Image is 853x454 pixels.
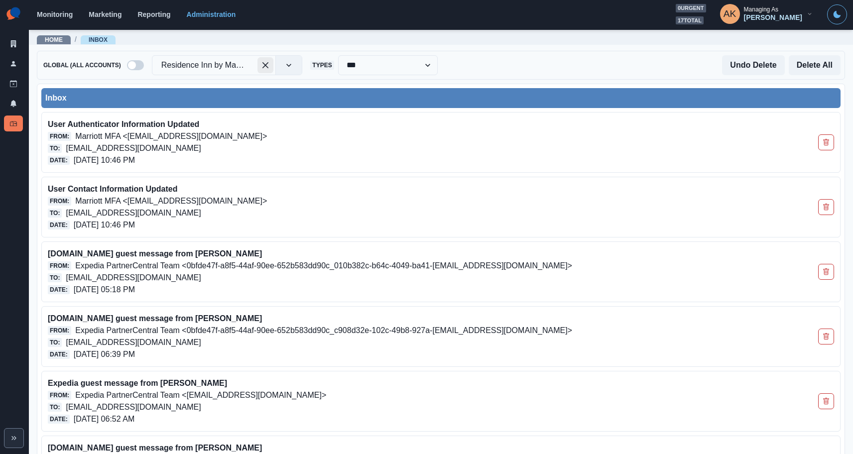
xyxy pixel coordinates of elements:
a: Monitoring [37,10,73,18]
span: Global (All Accounts) [41,61,123,70]
span: Date: [48,350,70,359]
a: Inbox [4,115,23,131]
span: To: [48,209,62,218]
span: Types [310,61,334,70]
span: From: [48,326,71,335]
span: Date: [48,221,70,229]
span: From: [48,391,71,400]
div: Managing As [744,6,778,13]
span: To: [48,144,62,153]
span: Date: [48,156,70,165]
a: Marketing [89,10,122,18]
button: Delete Email [818,199,834,215]
a: Users [4,56,23,72]
p: [DATE] 06:39 PM [74,348,135,360]
button: Delete Email [818,134,834,150]
a: Home [45,36,63,43]
p: [EMAIL_ADDRESS][DOMAIN_NAME] [66,207,201,219]
a: Inbox [89,36,108,43]
p: [EMAIL_ADDRESS][DOMAIN_NAME] [66,337,201,348]
button: Delete All [789,55,841,75]
span: 0 urgent [676,4,706,12]
span: Date: [48,285,70,294]
p: Expedia guest message from [PERSON_NAME] [48,377,677,389]
p: [EMAIL_ADDRESS][DOMAIN_NAME] [66,272,201,284]
button: Undo Delete [722,55,784,75]
a: Administration [187,10,236,18]
p: [DOMAIN_NAME] guest message from [PERSON_NAME] [48,313,677,325]
div: Alex Kalogeropoulos [724,2,736,26]
p: Marriott MFA <[EMAIL_ADDRESS][DOMAIN_NAME]> [75,195,267,207]
span: From: [48,197,71,206]
p: User Authenticator Information Updated [48,118,677,130]
span: / [75,34,77,45]
div: Inbox [45,92,837,104]
button: Toggle Mode [827,4,847,24]
button: Managing As[PERSON_NAME] [712,4,821,24]
span: From: [48,132,71,141]
span: To: [48,338,62,347]
div: [PERSON_NAME] [744,13,802,22]
p: Expedia PartnerCentral Team <0bfde47f-a8f5-44af-90ee-652b583dd90c_010b382c-b64c-4049-ba41-[EMAIL_... [75,260,572,272]
nav: breadcrumb [37,34,116,45]
p: [DATE] 05:18 PM [74,284,135,296]
p: User Contact Information Updated [48,183,677,195]
a: Clients [4,36,23,52]
span: To: [48,273,62,282]
p: [DATE] 06:52 AM [74,413,134,425]
p: Expedia PartnerCentral Team <[EMAIL_ADDRESS][DOMAIN_NAME]> [75,389,326,401]
a: Notifications [4,96,23,112]
a: Reporting [137,10,170,18]
p: Expedia PartnerCentral Team <0bfde47f-a8f5-44af-90ee-652b583dd90c_c908d32e-102c-49b8-927a-[EMAIL_... [75,325,572,337]
a: Draft Posts [4,76,23,92]
span: 17 total [676,16,704,25]
p: [DATE] 10:46 PM [74,219,135,231]
button: Delete Email [818,393,834,409]
span: From: [48,261,71,270]
span: Date: [48,415,70,424]
p: [DATE] 10:46 PM [74,154,135,166]
p: Marriott MFA <[EMAIL_ADDRESS][DOMAIN_NAME]> [75,130,267,142]
p: [DOMAIN_NAME] guest message from [PERSON_NAME] [48,248,677,260]
p: [EMAIL_ADDRESS][DOMAIN_NAME] [66,142,201,154]
p: [EMAIL_ADDRESS][DOMAIN_NAME] [66,401,201,413]
button: Delete Email [818,329,834,344]
div: Clear selected options [257,57,273,73]
button: Expand [4,428,24,448]
p: [DOMAIN_NAME] guest message from [PERSON_NAME] [48,442,677,454]
button: Delete Email [818,264,834,280]
span: To: [48,403,62,412]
